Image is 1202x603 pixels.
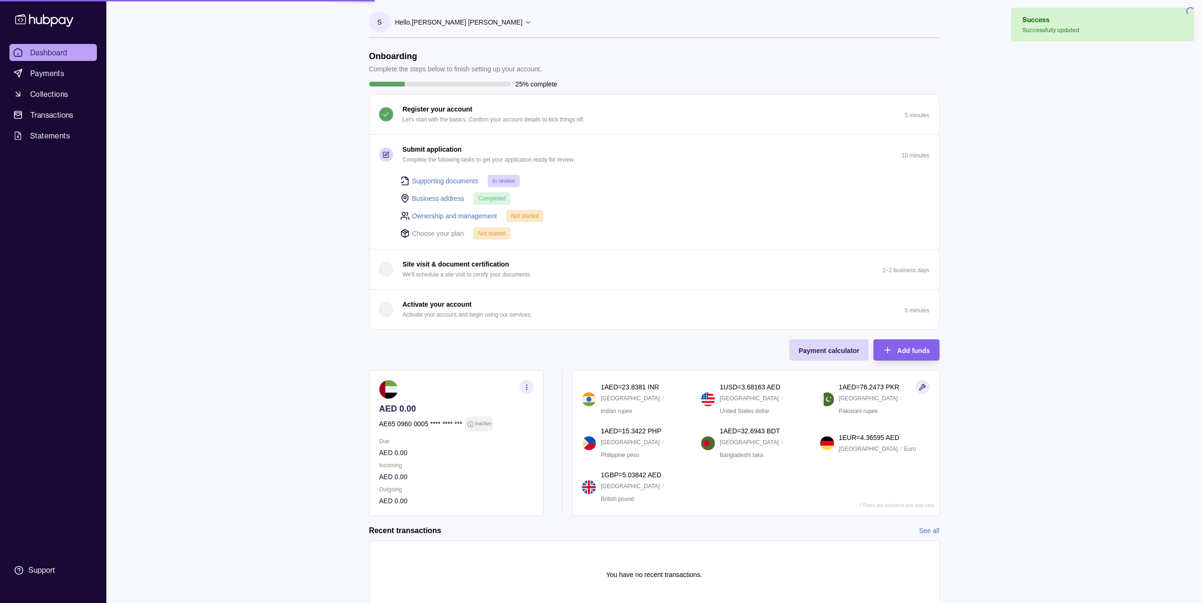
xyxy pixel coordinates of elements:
[493,178,515,184] span: In review
[720,426,780,436] p: 1 AED = 32.6943 BDT
[379,448,534,458] p: AED 0.00
[601,450,639,460] p: Philippine peso
[369,525,441,536] h2: Recent transactions
[781,393,783,404] p: /
[475,419,491,429] p: Inactive
[902,152,930,159] p: 10 minutes
[839,406,878,416] p: Pakistani rupee
[395,17,523,27] p: Hello, [PERSON_NAME] [PERSON_NAME]
[9,560,97,580] a: Support
[839,393,898,404] p: [GEOGRAPHIC_DATA]
[701,392,715,406] img: us
[379,496,534,506] p: AED 0.00
[30,130,70,141] span: Statements
[9,106,97,123] a: Transactions
[516,79,558,89] p: 25% complete
[820,436,834,450] img: de
[369,64,542,74] p: Complete the steps below to finish setting up your account.
[478,230,506,237] span: Not started
[662,481,664,491] p: /
[839,382,899,392] p: 1 AED = 76.2473 PKR
[412,176,478,186] a: Supporting documents
[370,95,939,134] button: Register your account Let's start with the basics. Confirm your account details to kick things of...
[839,444,898,454] p: [GEOGRAPHIC_DATA]
[511,213,539,219] span: Not started
[601,481,660,491] p: [GEOGRAPHIC_DATA]
[403,259,510,269] p: Site visit & document certification
[412,211,497,221] a: Ownership and management
[379,460,534,471] p: Incoming
[403,114,585,125] p: Let's start with the basics. Confirm your account details to kick things off.
[30,109,74,121] span: Transactions
[369,51,542,61] h1: Onboarding
[720,450,763,460] p: Bangladeshi taka
[403,299,472,310] p: Activate your account
[601,437,660,448] p: [GEOGRAPHIC_DATA]
[904,444,916,454] p: Euro
[9,65,97,82] a: Payments
[370,135,939,174] button: Submit application Complete the following tasks to get your application ready for review.10 minutes
[403,104,473,114] p: Register your account
[403,310,532,320] p: Activate your account and begin using our services.
[720,382,780,392] p: 1 USD = 3.68163 AED
[820,392,834,406] img: pk
[601,382,659,392] p: 1 AED = 23.8381 INR
[601,426,661,436] p: 1 AED = 15.3422 PHP
[701,436,715,450] img: bd
[662,393,664,404] p: /
[905,112,929,119] p: 5 minutes
[601,470,661,480] p: 1 GBP = 5.03842 AED
[379,404,534,414] p: AED 0.00
[403,144,462,155] p: Submit application
[720,393,779,404] p: [GEOGRAPHIC_DATA]
[720,437,779,448] p: [GEOGRAPHIC_DATA]
[873,339,939,361] button: Add funds
[403,269,532,280] p: We'll schedule a site visit to certify your documents.
[919,525,940,536] a: See all
[412,193,465,204] a: Business address
[582,392,596,406] img: in
[1022,26,1079,34] div: Successfully updated
[9,44,97,61] a: Dashboard
[379,472,534,482] p: AED 0.00
[601,406,632,416] p: Indian rupee
[379,436,534,447] p: Due
[900,393,902,404] p: /
[662,437,664,448] p: /
[606,569,702,580] p: You have no recent transactions.
[900,444,902,454] p: /
[582,480,596,494] img: gb
[882,267,929,274] p: 1–2 business days
[403,155,575,165] p: Complete the following tasks to get your application ready for review.
[379,484,534,495] p: Outgoing
[370,290,939,329] button: Activate your account Activate your account and begin using our services.5 minutes
[905,307,929,314] p: 5 minutes
[30,47,68,58] span: Dashboard
[781,437,783,448] p: /
[370,174,939,249] div: Submit application Complete the following tasks to get your application ready for review.10 minutes
[28,565,55,576] div: Support
[839,432,899,443] p: 1 EUR = 4.36595 AED
[30,88,68,100] span: Collections
[379,380,398,399] img: ae
[720,406,770,416] p: United States dollar
[377,17,381,27] p: S
[370,250,939,289] button: Site visit & document certification We'll schedule a site visit to certify your documents.1–2 bus...
[789,339,869,361] button: Payment calculator
[860,503,934,508] p: * Rates are indicative and may vary
[30,68,64,79] span: Payments
[412,228,464,239] p: Choose your plan
[1022,15,1079,25] div: Success
[601,393,660,404] p: [GEOGRAPHIC_DATA]
[897,347,930,354] span: Add funds
[478,195,506,202] span: Completed
[9,86,97,103] a: Collections
[799,347,859,354] span: Payment calculator
[9,127,97,144] a: Statements
[582,436,596,450] img: ph
[601,494,634,504] p: British pound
